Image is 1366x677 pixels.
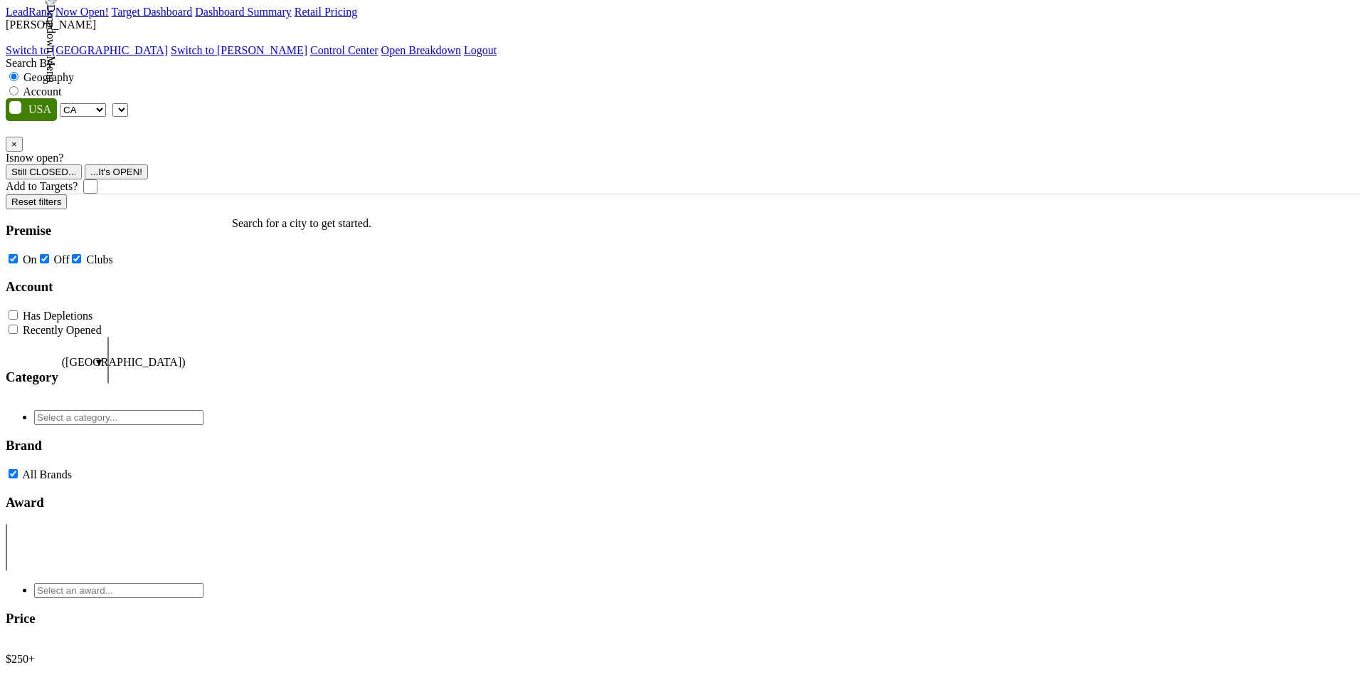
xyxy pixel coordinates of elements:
div: $250+ [6,653,203,666]
h3: Account [6,279,203,295]
span: ([GEOGRAPHIC_DATA]) [62,356,90,398]
div: Is now open? [6,152,1360,164]
button: ...It's OPEN! [85,164,148,179]
span: ▼ [94,357,105,368]
span: Search By [6,57,53,69]
label: Recently Opened [23,324,102,336]
input: Select an award... [34,583,203,598]
p: Search for a city to get started. [232,217,371,230]
h3: Price [6,611,203,626]
label: All Brands [22,468,72,481]
a: Now Open! [55,6,109,18]
a: Dashboard Summary [195,6,292,18]
label: Has Depletions [23,310,92,322]
label: Clubs [86,253,112,266]
a: Open Breakdown [381,44,461,56]
a: Logout [464,44,497,56]
button: Reset filters [6,194,67,209]
button: Close [6,137,23,152]
a: Switch to [PERSON_NAME] [171,44,307,56]
h3: Category [6,369,58,385]
span: × [11,139,17,149]
label: Geography [23,71,74,83]
a: Control Center [310,44,378,56]
label: Add to Targets? [6,180,78,193]
a: Retail Pricing [295,6,357,18]
label: Account [23,85,61,98]
button: Still CLOSED... [6,164,82,179]
h3: Brand [6,438,203,453]
a: Switch to [GEOGRAPHIC_DATA] [6,44,168,56]
a: Target Dashboard [112,6,193,18]
label: Off [54,253,70,266]
div: Dropdown Menu [6,44,497,57]
div: [PERSON_NAME] [6,19,1360,31]
h3: Premise [6,223,203,238]
h3: Award [6,495,203,510]
input: Select a category... [34,410,203,425]
label: On [23,253,37,266]
a: LeadRank [6,6,53,18]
